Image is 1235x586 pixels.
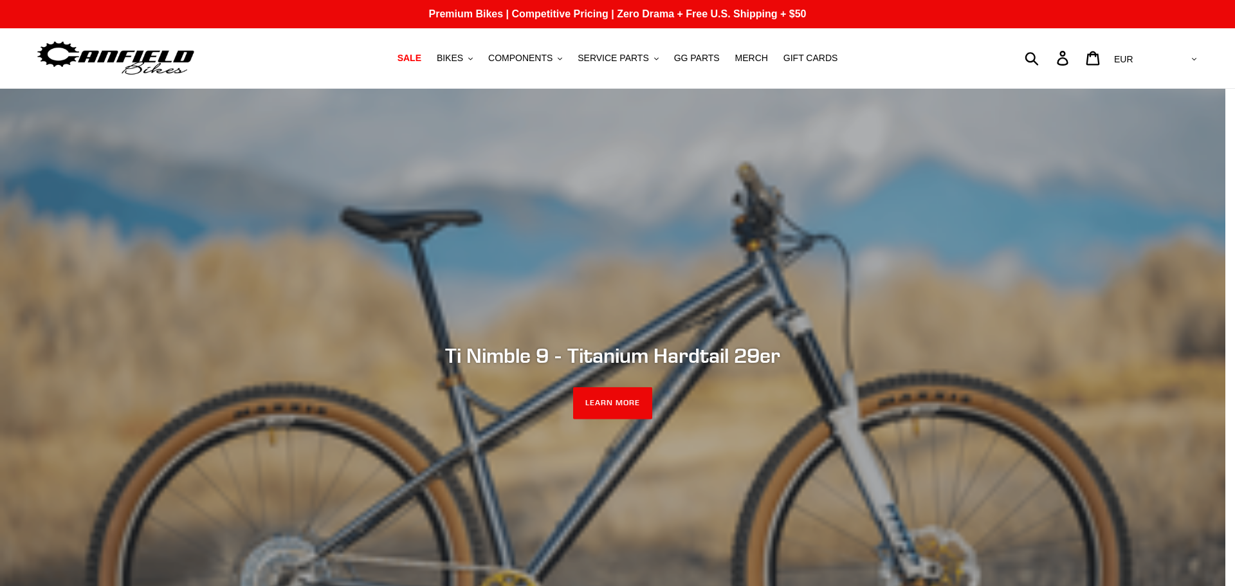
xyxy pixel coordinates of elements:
[735,53,768,64] span: MERCH
[391,50,428,67] a: SALE
[430,50,479,67] button: BIKES
[437,53,463,64] span: BIKES
[578,53,648,64] span: SERVICE PARTS
[482,50,569,67] button: COMPONENTS
[783,53,838,64] span: GIFT CARDS
[729,50,774,67] a: MERCH
[571,50,664,67] button: SERVICE PARTS
[262,343,964,368] h2: Ti Nimble 9 - Titanium Hardtail 29er
[488,53,553,64] span: COMPONENTS
[573,387,652,419] a: LEARN MORE
[35,38,196,78] img: Canfield Bikes
[777,50,845,67] a: GIFT CARDS
[398,53,421,64] span: SALE
[674,53,720,64] span: GG PARTS
[668,50,726,67] a: GG PARTS
[1032,44,1065,72] input: Search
